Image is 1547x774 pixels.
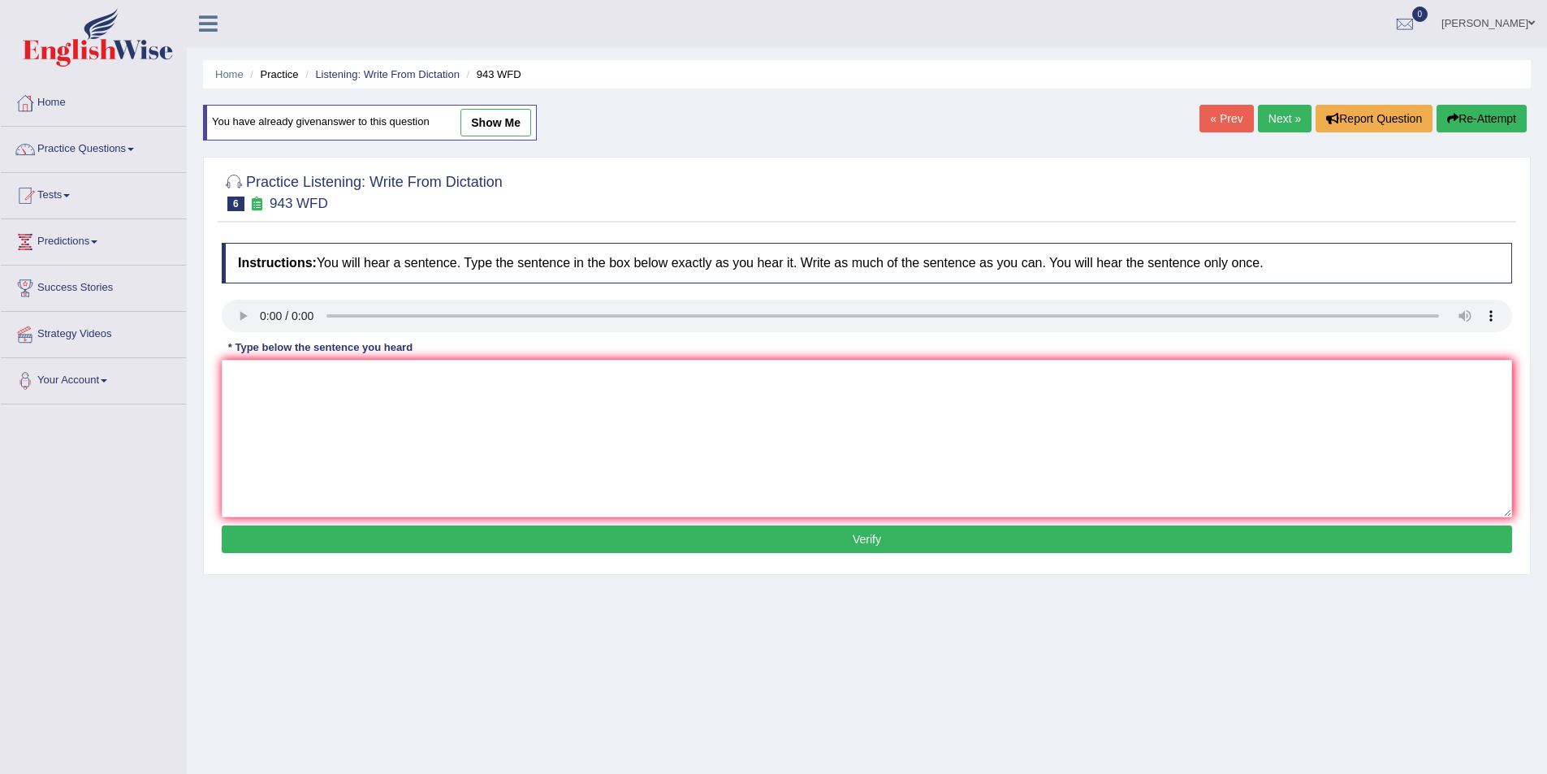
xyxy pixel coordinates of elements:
[248,197,266,212] small: Exam occurring question
[1,358,186,399] a: Your Account
[1258,105,1311,132] a: Next »
[246,67,298,82] li: Practice
[222,171,503,211] h2: Practice Listening: Write From Dictation
[227,197,244,211] span: 6
[203,105,537,141] div: You have already given answer to this question
[222,340,419,356] div: * Type below the sentence you heard
[1316,105,1432,132] button: Report Question
[1,219,186,260] a: Predictions
[215,68,244,80] a: Home
[238,256,317,270] b: Instructions:
[1,173,186,214] a: Tests
[315,68,460,80] a: Listening: Write From Dictation
[1,312,186,352] a: Strategy Videos
[222,525,1512,553] button: Verify
[1199,105,1253,132] a: « Prev
[463,67,521,82] li: 943 WFD
[270,196,328,211] small: 943 WFD
[1,266,186,306] a: Success Stories
[222,243,1512,283] h4: You will hear a sentence. Type the sentence in the box below exactly as you hear it. Write as muc...
[460,109,531,136] a: show me
[1,80,186,121] a: Home
[1412,6,1428,22] span: 0
[1437,105,1527,132] button: Re-Attempt
[1,127,186,167] a: Practice Questions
